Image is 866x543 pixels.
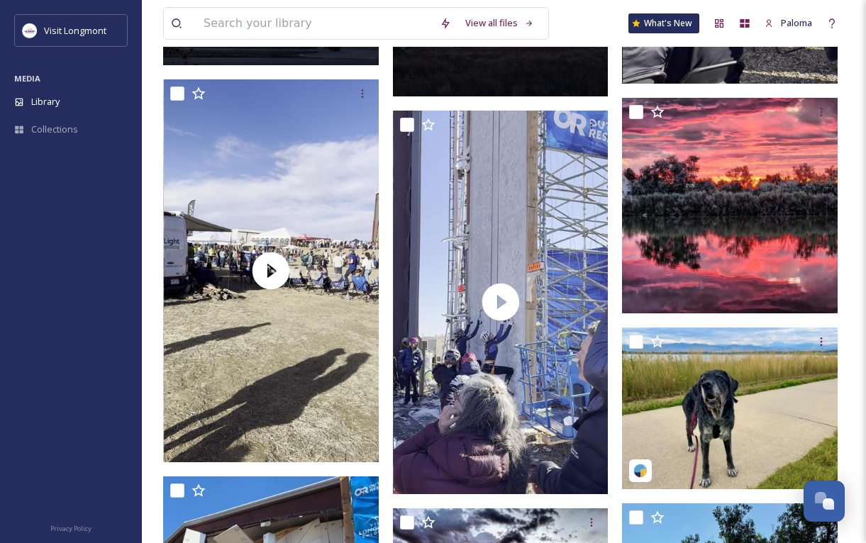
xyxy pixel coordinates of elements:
button: Open Chat [804,481,845,522]
img: dogmomadventurer-17853587676528722.jpeg [622,328,838,489]
a: What's New [628,13,699,33]
span: MEDIA [14,73,40,84]
a: Paloma [757,9,819,37]
a: View all files [458,9,541,37]
img: longmont.jpg [23,23,37,38]
img: ext_1758035587.842778_dave@gardengatefarm.com-inbound2683286453165231764.jpg [622,98,838,313]
span: Visit Longmont [44,24,106,37]
img: snapsea-logo.png [633,464,648,478]
img: thumbnail [393,111,609,493]
a: Privacy Policy [50,519,91,536]
span: Privacy Policy [50,524,91,533]
input: Search your library [196,8,433,39]
span: Library [31,95,60,108]
span: Paloma [781,16,812,29]
img: thumbnail [163,79,379,462]
span: Collections [31,123,78,136]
